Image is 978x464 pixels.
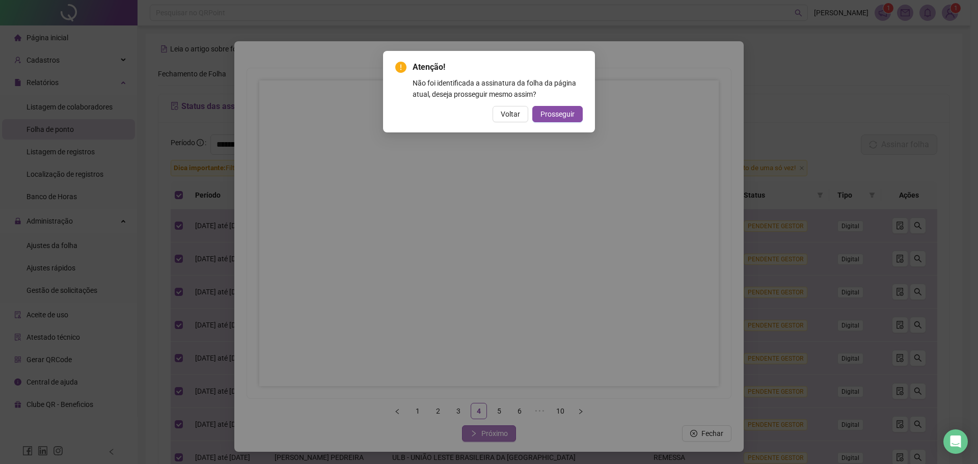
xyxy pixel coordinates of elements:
[540,108,575,120] span: Prosseguir
[943,429,968,454] div: Open Intercom Messenger
[395,62,406,73] span: exclamation-circle
[501,108,520,120] span: Voltar
[413,61,583,73] span: Atenção!
[532,106,583,122] button: Prosseguir
[413,77,583,100] div: Não foi identificada a assinatura da folha da página atual, deseja prosseguir mesmo assim?
[493,106,528,122] button: Voltar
